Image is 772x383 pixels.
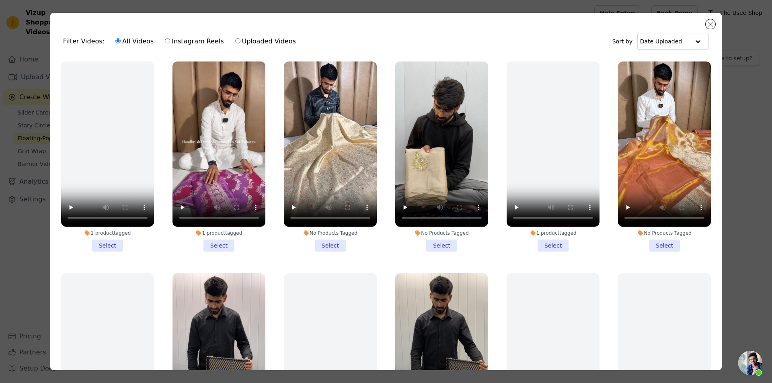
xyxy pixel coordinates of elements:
button: Close modal [706,19,715,29]
label: Uploaded Videos [235,36,296,47]
a: Open chat [738,351,762,375]
div: No Products Tagged [284,230,377,236]
div: 1 product tagged [61,230,154,236]
div: 1 product tagged [507,230,600,236]
div: No Products Tagged [395,230,488,236]
div: 1 product tagged [172,230,265,236]
div: No Products Tagged [618,230,711,236]
label: All Videos [115,36,154,47]
label: Instagram Reels [164,36,224,47]
div: Filter Videos: [63,32,300,51]
div: Sort by: [612,33,709,50]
